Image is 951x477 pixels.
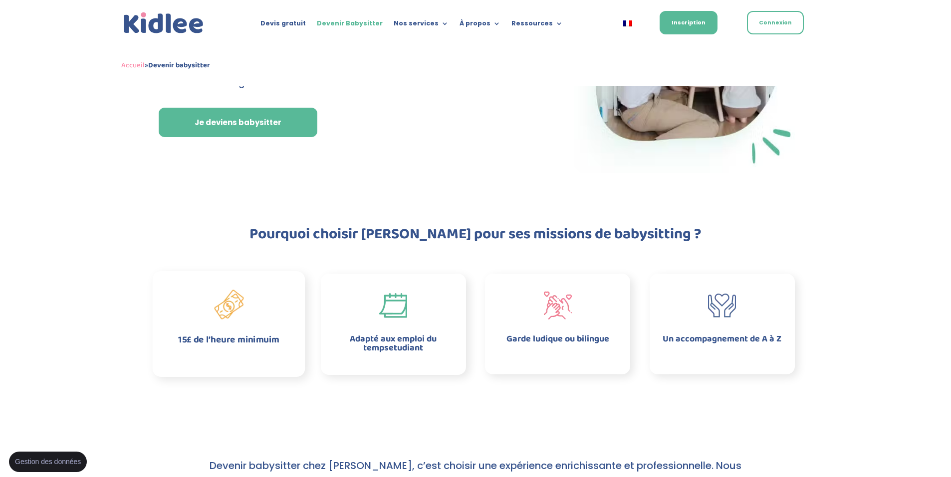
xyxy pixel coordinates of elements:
[511,20,563,31] a: Ressources
[350,332,437,355] span: Adapté aux emploi du tempsetudiant
[623,20,632,26] img: Français
[506,332,609,346] span: Garde ludique ou bilingue
[9,452,87,473] button: Gestion des données
[394,20,449,31] a: Nos services
[159,108,317,138] a: Je deviens babysitter
[148,59,210,71] strong: Devenir babysitter
[121,10,206,36] a: Kidlee Logo
[663,332,781,346] span: Un accompagnement de A à Z
[260,20,306,31] a: Devis gratuit
[560,164,795,176] picture: Babysitter
[121,10,206,36] img: logo_kidlee_bleu
[317,20,383,31] a: Devenir Babysitter
[121,59,145,71] a: Accueil
[660,11,717,34] a: Inscription
[15,458,81,467] span: Gestion des données
[121,59,210,71] span: »
[747,11,804,34] a: Connexion
[206,227,745,247] h2: Pourquoi choisir [PERSON_NAME] pour ses missions de babysitting ?
[178,332,279,347] span: 15£ de l’heure minimuim
[460,20,500,31] a: À propos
